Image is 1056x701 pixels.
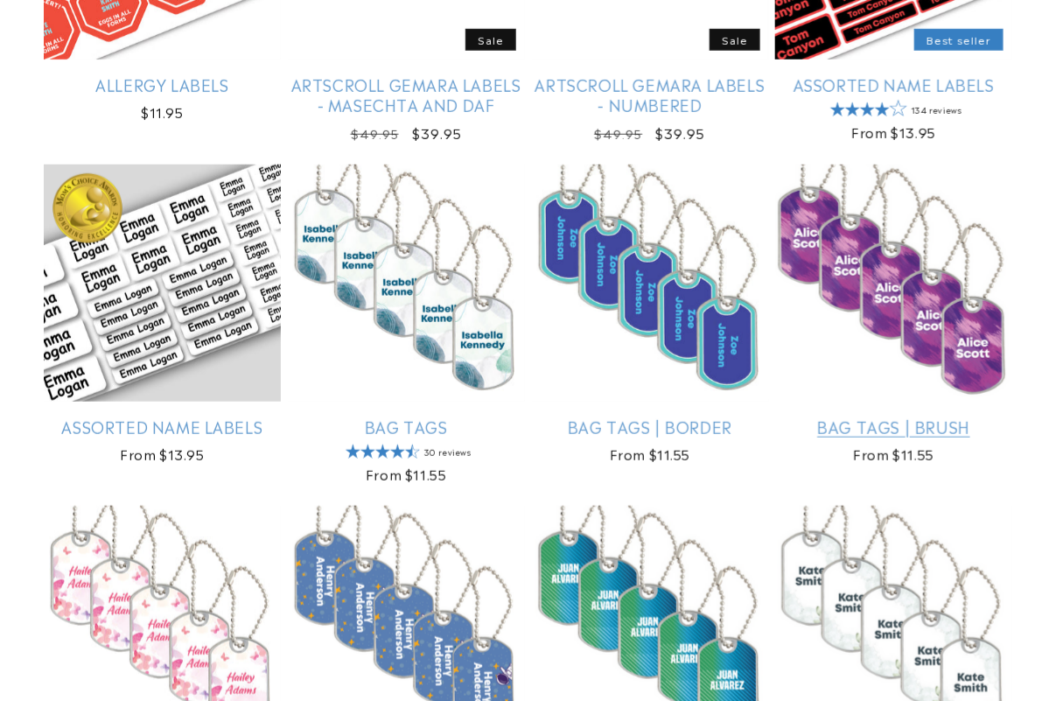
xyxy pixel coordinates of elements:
[532,74,769,116] a: Artscroll Gemara Labels - Numbered
[288,417,525,437] a: Bag Tags
[532,417,769,437] a: Bag Tags | Border
[775,74,1012,95] a: Assorted Name Labels
[44,74,281,95] a: Allergy Labels
[775,417,1012,437] a: Bag Tags | Brush
[288,74,525,116] a: Artscroll Gemara Labels - Masechta and Daf
[44,417,281,437] a: Assorted Name Labels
